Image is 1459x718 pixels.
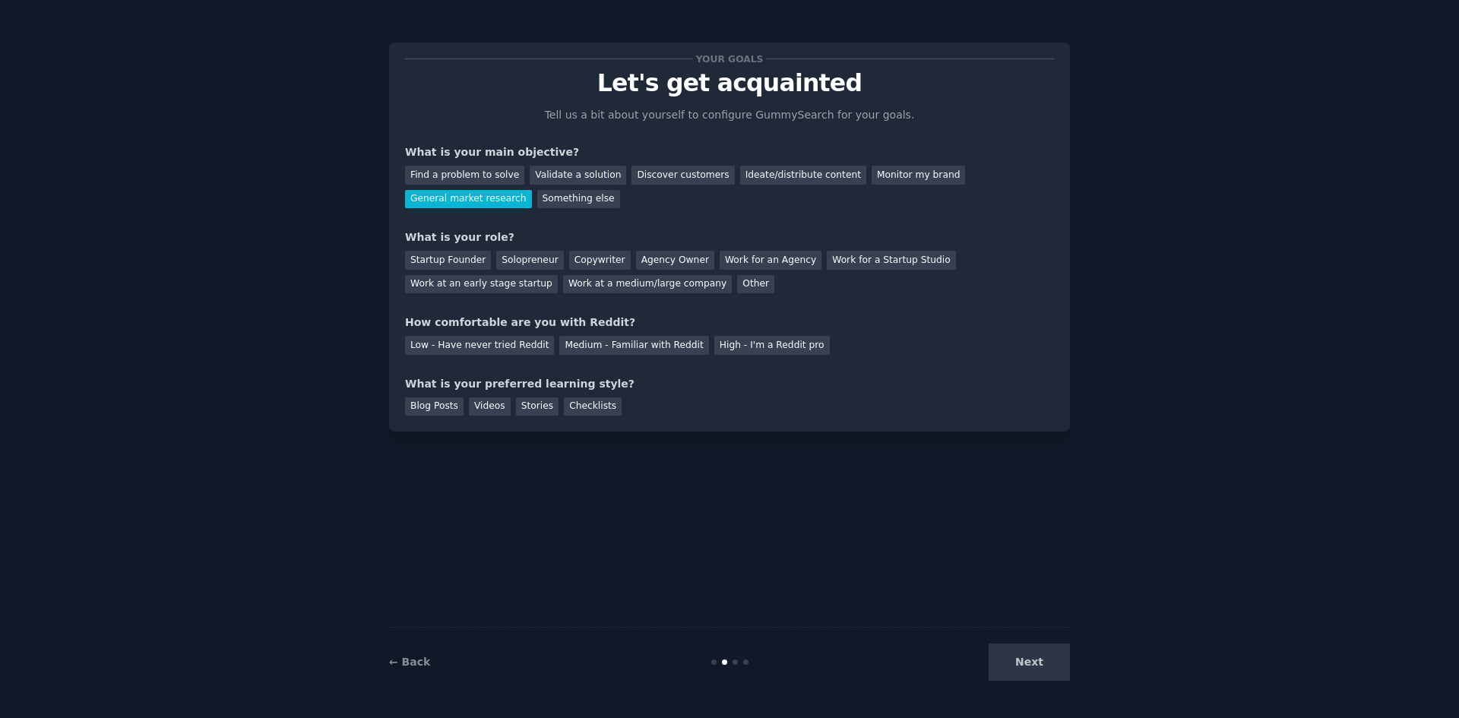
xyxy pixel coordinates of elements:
div: Something else [537,190,620,209]
div: What is your main objective? [405,144,1054,160]
div: Agency Owner [636,251,714,270]
div: Medium - Familiar with Reddit [559,336,708,355]
div: High - I'm a Reddit pro [714,336,830,355]
div: Discover customers [631,166,734,185]
div: Checklists [564,397,622,416]
div: Work at an early stage startup [405,275,558,294]
div: Validate a solution [530,166,626,185]
div: Work for an Agency [720,251,821,270]
div: How comfortable are you with Reddit? [405,315,1054,331]
div: Work for a Startup Studio [827,251,955,270]
div: What is your role? [405,229,1054,245]
div: Videos [469,397,511,416]
div: Blog Posts [405,397,464,416]
div: Work at a medium/large company [563,275,732,294]
div: Ideate/distribute content [740,166,866,185]
p: Tell us a bit about yourself to configure GummySearch for your goals. [538,107,921,123]
div: Low - Have never tried Reddit [405,336,554,355]
p: Let's get acquainted [405,70,1054,96]
div: Find a problem to solve [405,166,524,185]
div: Copywriter [569,251,631,270]
div: Stories [516,397,559,416]
a: ← Back [389,656,430,668]
div: Other [737,275,774,294]
div: Monitor my brand [872,166,965,185]
div: Solopreneur [496,251,563,270]
span: Your goals [693,51,766,67]
div: Startup Founder [405,251,491,270]
div: General market research [405,190,532,209]
div: What is your preferred learning style? [405,376,1054,392]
